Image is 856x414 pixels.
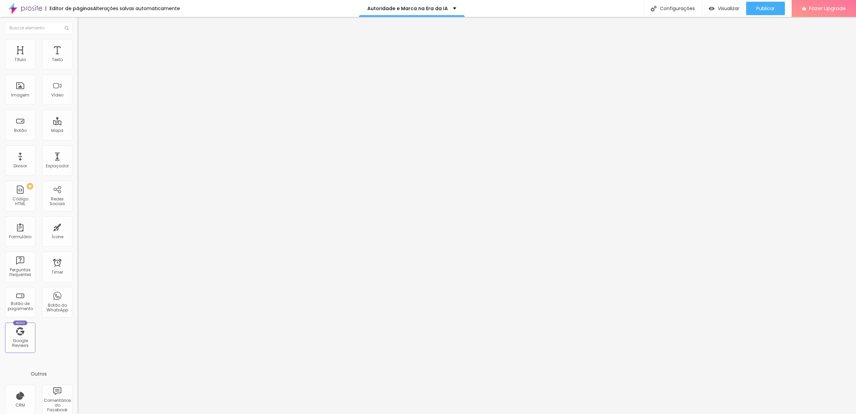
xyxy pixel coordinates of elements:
div: Botão de pagamento [7,301,33,311]
input: Buscar elemento [5,22,72,34]
img: Icone [651,6,656,11]
iframe: Editor [78,17,856,414]
div: Google Reviews [7,338,33,348]
div: Perguntas frequentes [7,268,33,277]
span: Publicar [756,6,775,11]
div: Vídeo [51,93,63,98]
div: CRM [16,403,25,408]
div: Alterações salvas automaticamente [93,6,180,11]
div: Botão [14,128,27,133]
div: Botão do WhatsApp [44,303,70,313]
button: Visualizar [702,2,746,15]
span: Fazer Upgrade [809,5,846,11]
div: Editor de páginas [45,6,93,11]
div: Comentários do Facebook [44,398,70,413]
img: Icone [65,26,69,30]
img: view-1.svg [709,6,714,11]
div: Formulário [9,234,31,239]
div: Título [14,57,26,62]
div: Texto [52,57,63,62]
div: Timer [52,270,63,275]
div: Espaçador [46,164,69,168]
div: Novo [13,321,28,325]
div: Imagem [11,93,29,98]
div: Ícone [52,234,63,239]
div: Redes Sociais [44,197,70,206]
button: Publicar [746,2,785,15]
div: Divisor [13,164,27,168]
div: Código HTML [7,197,33,206]
p: Autoridade e Marca na Era da IA [367,6,448,11]
span: Visualizar [718,6,739,11]
div: Mapa [51,128,63,133]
